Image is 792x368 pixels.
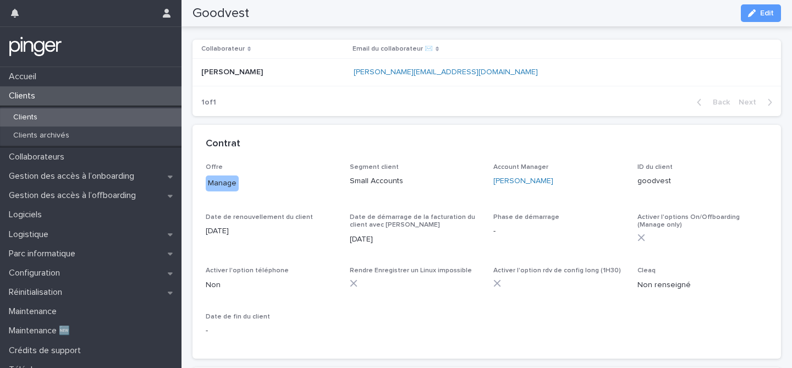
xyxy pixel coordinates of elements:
button: Back [688,97,734,107]
p: Gestion des accès à l’offboarding [4,190,145,201]
span: Rendre Enregistrer un Linux impossible [350,267,472,274]
button: Next [734,97,781,107]
div: Manage [206,175,239,191]
tr: [PERSON_NAME][PERSON_NAME] [PERSON_NAME][EMAIL_ADDRESS][DOMAIN_NAME] [193,59,781,86]
span: Activer l'options On/Offboarding (Manage only) [637,214,740,228]
span: Edit [760,9,774,17]
span: Account Manager [493,164,548,171]
p: Clients [4,113,46,122]
p: Réinitialisation [4,287,71,298]
span: Offre [206,164,223,171]
span: Activer l'option rdv de config long (1H30) [493,267,621,274]
p: 1 of 1 [193,89,225,116]
p: [DATE] [206,226,337,237]
p: Gestion des accès à l’onboarding [4,171,143,182]
p: Email du collaborateur ✉️ [353,43,433,55]
p: - [493,226,624,237]
span: Cleaq [637,267,656,274]
p: - [206,325,337,337]
button: Edit [741,4,781,22]
p: Configuration [4,268,69,278]
p: Small Accounts [350,175,481,187]
p: Non renseigné [637,279,768,291]
p: Logistique [4,229,57,240]
p: Clients [4,91,44,101]
p: Maintenance 🆕 [4,326,79,336]
span: Date de renouvellement du client [206,214,313,221]
p: Crédits de support [4,345,90,356]
p: [DATE] [350,234,481,245]
p: Collaborateurs [4,152,73,162]
p: [PERSON_NAME] [201,65,265,77]
p: Logiciels [4,210,51,220]
span: Date de démarrage de la facturation du client avec [PERSON_NAME] [350,214,475,228]
span: ID du client [637,164,673,171]
span: Activer l'option téléphone [206,267,289,274]
span: Back [706,98,730,106]
p: Clients archivés [4,131,78,140]
p: Parc informatique [4,249,84,259]
a: [PERSON_NAME] [493,175,553,187]
span: Segment client [350,164,399,171]
h2: Goodvest [193,6,249,21]
h2: Contrat [206,138,240,150]
p: goodvest [637,175,768,187]
p: Maintenance [4,306,65,317]
span: Date de fin du client [206,314,270,320]
p: Non [206,279,337,291]
span: Next [739,98,763,106]
img: mTgBEunGTSyRkCgitkcU [9,36,62,58]
a: [PERSON_NAME][EMAIL_ADDRESS][DOMAIN_NAME] [354,68,538,76]
span: Phase de démarrage [493,214,559,221]
p: Collaborateur [201,43,245,55]
p: Accueil [4,72,45,82]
